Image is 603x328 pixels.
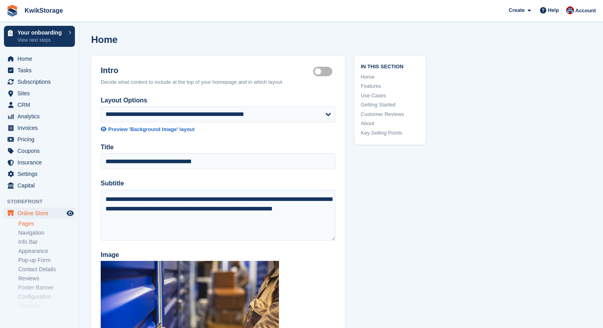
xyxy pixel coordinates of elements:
[17,122,65,133] span: Invoices
[361,82,419,90] a: Features
[575,7,596,15] span: Account
[4,76,75,87] a: menu
[17,168,65,179] span: Settings
[4,26,75,47] a: Your onboarding View next steps
[17,111,65,122] span: Analytics
[17,30,65,35] p: Your onboarding
[361,120,419,127] a: About
[4,99,75,110] a: menu
[313,71,335,72] label: Hero section active
[17,88,65,99] span: Sites
[18,284,75,291] a: Footer Banner
[4,208,75,219] a: menu
[4,134,75,145] a: menu
[18,247,75,255] a: Appearance
[17,157,65,168] span: Insurance
[4,180,75,191] a: menu
[4,145,75,156] a: menu
[21,4,66,17] a: KwikStorage
[548,6,559,14] span: Help
[361,101,419,109] a: Getting Started
[566,6,574,14] img: Georgie Harkus-Hodgson
[361,129,419,137] a: Key Selling Points
[4,88,75,99] a: menu
[17,65,65,76] span: Tasks
[101,78,335,86] div: Decide what content to include at the top of your homepage and in which layout.
[4,65,75,76] a: menu
[17,145,65,156] span: Coupons
[17,99,65,110] span: CRM
[101,143,335,152] label: Title
[17,76,65,87] span: Subscriptions
[18,266,75,273] a: Contact Details
[18,229,75,237] a: Navigation
[17,53,65,64] span: Home
[91,34,118,45] h1: Home
[101,250,335,260] label: Image
[18,257,75,264] a: Pop-up Form
[17,37,65,44] p: View next steps
[18,220,75,228] a: Pages
[101,179,335,188] label: Subtitle
[361,92,419,100] a: Use Cases
[4,168,75,179] a: menu
[17,180,65,191] span: Capital
[4,111,75,122] a: menu
[18,238,75,246] a: Info Bar
[17,134,65,145] span: Pricing
[101,96,335,105] label: Layout Options
[18,293,75,301] a: Configuration
[7,198,79,206] span: Storefront
[361,62,419,70] span: In this section
[361,73,419,81] a: Home
[361,110,419,118] a: Customer Reviews
[101,66,313,75] h2: Intro
[101,125,335,133] a: Preview 'Background Image' layout
[6,5,18,17] img: stora-icon-8386f47178a22dfd0bd8f6a31ec36ba5ce8667c1dd55bd0f319d3a0aa187defe.svg
[18,302,75,310] a: Check-in
[509,6,525,14] span: Create
[17,208,65,219] span: Online Store
[4,53,75,64] a: menu
[4,122,75,133] a: menu
[4,157,75,168] a: menu
[108,125,195,133] div: Preview 'Background Image' layout
[18,275,75,282] a: Reviews
[65,208,75,218] a: Preview store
